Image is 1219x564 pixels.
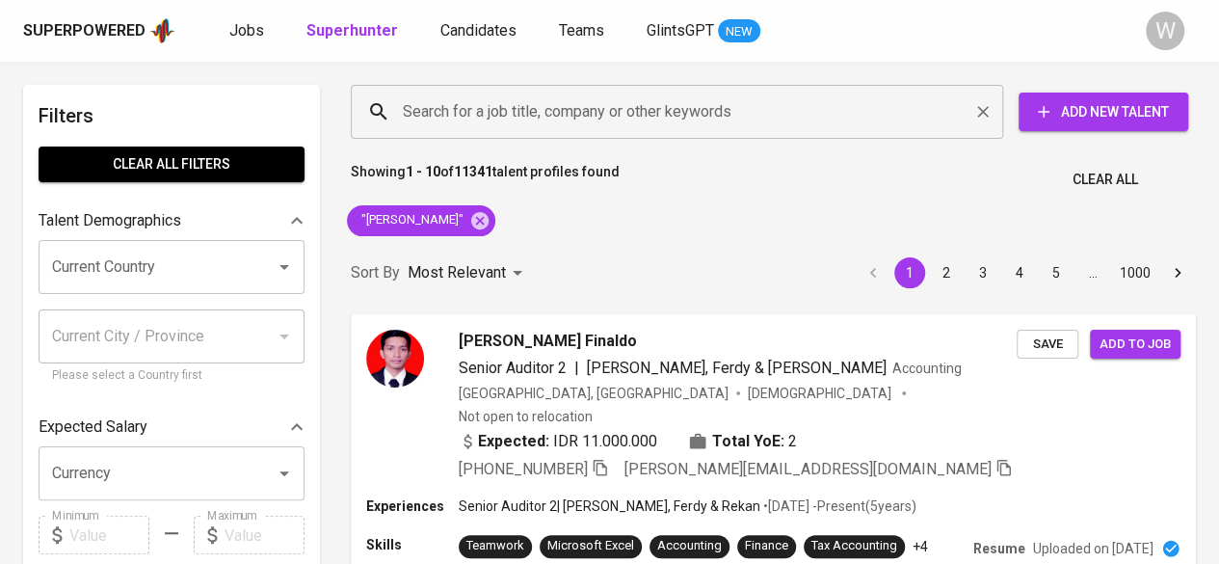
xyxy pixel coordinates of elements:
div: Accounting [657,537,722,555]
div: IDR 11.000.000 [459,430,657,453]
span: GlintsGPT [647,21,714,40]
button: Add to job [1090,330,1180,360]
span: Clear All [1073,168,1138,192]
span: 2 [788,430,797,453]
button: Go to page 1000 [1114,257,1156,288]
button: Clear All [1065,162,1146,198]
span: Add to job [1100,334,1171,356]
b: Total YoE: [712,430,784,453]
span: | [574,357,579,380]
p: Sort By [351,261,400,284]
b: Expected: [478,430,549,453]
button: Clear All filters [39,147,305,182]
button: page 1 [894,257,925,288]
span: "[PERSON_NAME]" [347,211,475,229]
button: Go to page 4 [1004,257,1035,288]
a: Candidates [440,19,520,43]
div: Microsoft Excel [547,537,634,555]
button: Clear [969,98,996,125]
b: 1 - 10 [406,164,440,179]
p: +4 [913,537,928,556]
img: db9337d5183c19af9d4d0e560b3e5a06.jpg [366,330,424,388]
b: Superhunter [306,21,398,40]
span: Accounting [892,361,962,376]
button: Go to page 2 [931,257,962,288]
div: Tax Accounting [811,537,897,555]
input: Value [69,516,149,554]
span: [DEMOGRAPHIC_DATA] [748,384,894,403]
p: Resume [973,539,1025,558]
p: Experiences [366,497,459,516]
span: [PHONE_NUMBER] [459,460,588,478]
nav: pagination navigation [855,257,1196,288]
div: Talent Demographics [39,201,305,240]
b: 11341 [454,164,492,179]
p: Expected Salary [39,416,147,439]
p: Senior Auditor 2 | [PERSON_NAME], Ferdy & Rekan [459,497,760,516]
a: Superhunter [306,19,402,43]
a: Jobs [229,19,268,43]
p: Talent Demographics [39,209,181,232]
a: Teams [559,19,608,43]
div: Expected Salary [39,408,305,446]
div: Most Relevant [408,255,529,291]
div: … [1077,263,1108,282]
p: Showing of talent profiles found [351,162,620,198]
span: [PERSON_NAME] Finaldo [459,330,637,353]
button: Save [1017,330,1078,360]
input: Value [225,516,305,554]
button: Go to page 5 [1041,257,1072,288]
p: Please select a Country first [52,366,291,386]
a: Superpoweredapp logo [23,16,175,45]
span: Jobs [229,21,264,40]
button: Go to page 3 [967,257,998,288]
button: Add New Talent [1019,93,1188,131]
span: Senior Auditor 2 [459,359,567,377]
button: Open [271,254,298,281]
span: [PERSON_NAME][EMAIL_ADDRESS][DOMAIN_NAME] [624,460,992,478]
h6: Filters [39,100,305,131]
p: • [DATE] - Present ( 5 years ) [760,497,916,516]
span: Candidates [440,21,517,40]
div: [GEOGRAPHIC_DATA], [GEOGRAPHIC_DATA] [459,384,729,403]
button: Open [271,460,298,487]
div: Superpowered [23,20,146,42]
span: [PERSON_NAME], Ferdy & [PERSON_NAME] [587,359,887,377]
p: Not open to relocation [459,407,593,426]
p: Uploaded on [DATE] [1033,539,1153,558]
div: W [1146,12,1184,50]
span: Teams [559,21,604,40]
span: NEW [718,22,760,41]
span: Save [1026,334,1069,356]
span: Clear All filters [54,152,289,176]
p: Most Relevant [408,261,506,284]
div: Teamwork [466,537,524,555]
span: Add New Talent [1034,100,1173,124]
p: Skills [366,535,459,554]
div: Finance [745,537,788,555]
button: Go to next page [1162,257,1193,288]
a: GlintsGPT NEW [647,19,760,43]
div: "[PERSON_NAME]" [347,205,495,236]
img: app logo [149,16,175,45]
